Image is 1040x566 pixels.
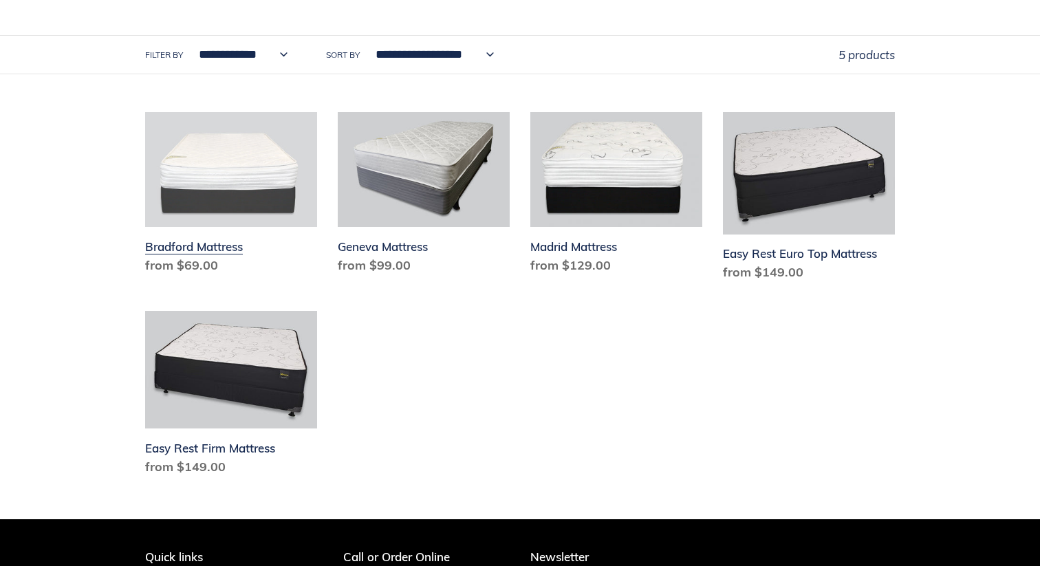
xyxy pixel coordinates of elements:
[338,112,510,280] a: Geneva Mattress
[145,311,317,481] a: Easy Rest Firm Mattress
[326,49,360,61] label: Sort by
[530,112,702,280] a: Madrid Mattress
[145,550,287,564] p: Quick links
[838,47,895,62] span: 5 products
[145,49,183,61] label: Filter by
[723,112,895,287] a: Easy Rest Euro Top Mattress
[530,550,895,564] p: Newsletter
[145,112,317,280] a: Bradford Mattress
[343,550,510,564] p: Call or Order Online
